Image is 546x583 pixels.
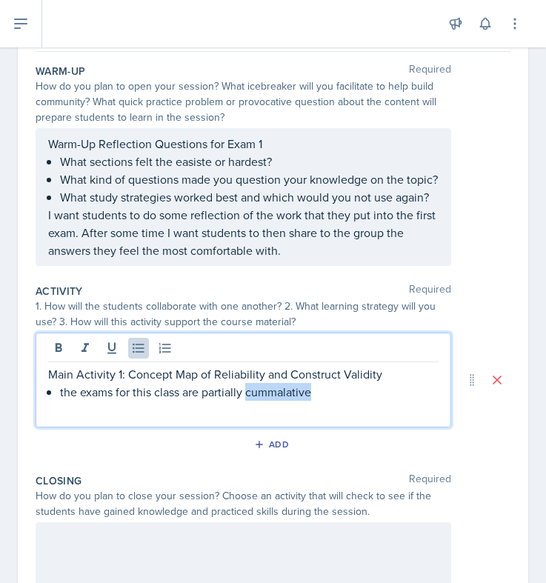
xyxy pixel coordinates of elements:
span: Required [409,64,451,79]
p: I want students to do some reflection of the work that they put into the first exam. After some t... [48,206,439,259]
span: Required [409,473,451,488]
p: Main Activity 1: Concept Map of Reliability and Construct Validity [48,365,439,383]
div: How do you plan to open your session? What icebreaker will you facilitate to help build community... [36,79,451,125]
p: What study strategies worked best and which would you not use again? [60,188,439,206]
div: 1. How will the students collaborate with one another? 2. What learning strategy will you use? 3.... [36,299,451,330]
p: Warm-Up Reflection Questions for Exam 1 [48,135,439,153]
div: Add [257,439,289,450]
p: the exams for this class are partially cummalative [60,383,439,401]
span: Required [409,284,451,299]
label: Closing [36,473,81,488]
button: Add [249,433,297,456]
p: What sections felt the easiste or hardest? [60,153,439,170]
p: What kind of questions made you question your knowledge on the topic? [60,170,439,188]
label: Warm-Up [36,64,85,79]
label: Activity [36,284,83,299]
div: How do you plan to close your session? Choose an activity that will check to see if the students ... [36,488,451,519]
